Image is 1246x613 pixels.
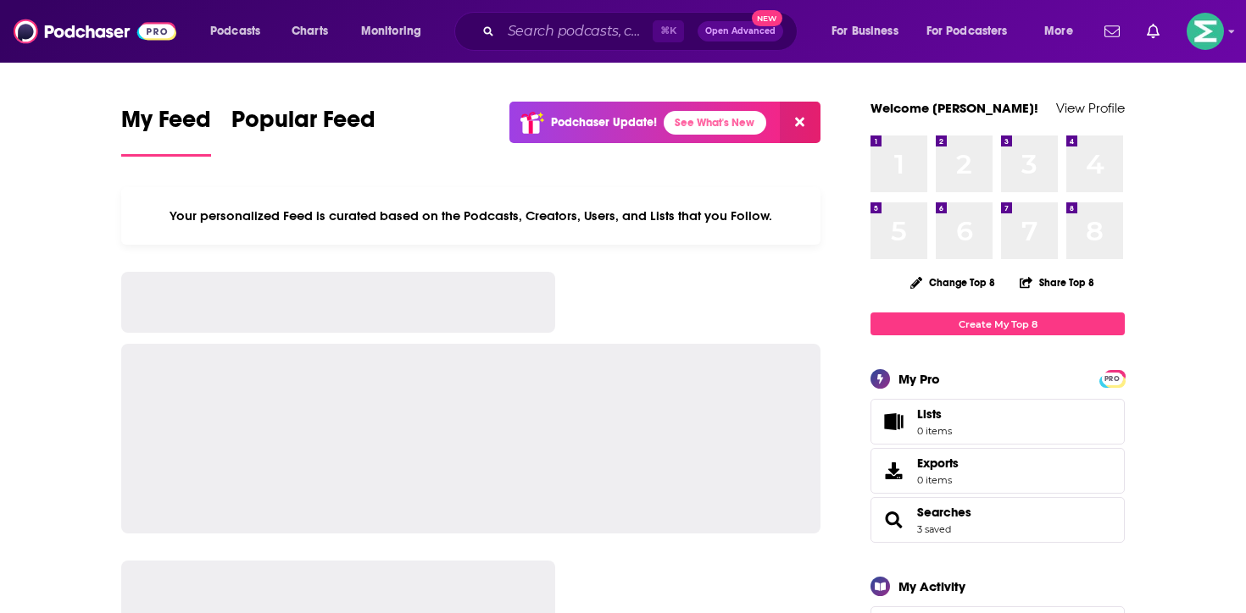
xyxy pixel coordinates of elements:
[915,18,1032,45] button: open menu
[917,406,952,422] span: Lists
[752,10,782,26] span: New
[1044,19,1073,43] span: More
[926,19,1008,43] span: For Podcasters
[871,497,1125,543] span: Searches
[917,523,951,535] a: 3 saved
[698,21,783,41] button: Open AdvancedNew
[898,371,940,387] div: My Pro
[820,18,920,45] button: open menu
[871,312,1125,335] a: Create My Top 8
[121,105,211,157] a: My Feed
[231,105,375,157] a: Popular Feed
[14,15,176,47] img: Podchaser - Follow, Share and Rate Podcasts
[917,425,952,437] span: 0 items
[876,459,910,483] span: Exports
[121,187,820,245] div: Your personalized Feed is curated based on the Podcasts, Creators, Users, and Lists that you Follow.
[898,578,965,594] div: My Activity
[470,12,814,51] div: Search podcasts, credits, & more...
[281,18,338,45] a: Charts
[349,18,443,45] button: open menu
[871,399,1125,445] a: Lists
[832,19,898,43] span: For Business
[198,18,282,45] button: open menu
[121,105,211,144] span: My Feed
[1098,17,1126,46] a: Show notifications dropdown
[705,27,776,36] span: Open Advanced
[653,20,684,42] span: ⌘ K
[361,19,421,43] span: Monitoring
[231,105,375,144] span: Popular Feed
[917,456,959,471] span: Exports
[1102,373,1122,385] span: PRO
[551,115,657,130] p: Podchaser Update!
[292,19,328,43] span: Charts
[1102,372,1122,384] a: PRO
[1187,13,1224,50] span: Logged in as LKassela
[501,18,653,45] input: Search podcasts, credits, & more...
[1140,17,1166,46] a: Show notifications dropdown
[917,406,942,422] span: Lists
[210,19,260,43] span: Podcasts
[876,410,910,434] span: Lists
[664,111,766,135] a: See What's New
[1019,266,1095,299] button: Share Top 8
[1056,100,1125,116] a: View Profile
[871,100,1038,116] a: Welcome [PERSON_NAME]!
[917,505,971,520] a: Searches
[1187,13,1224,50] button: Show profile menu
[876,508,910,532] a: Searches
[917,474,959,486] span: 0 items
[1032,18,1094,45] button: open menu
[1187,13,1224,50] img: User Profile
[900,272,1005,293] button: Change Top 8
[871,448,1125,494] a: Exports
